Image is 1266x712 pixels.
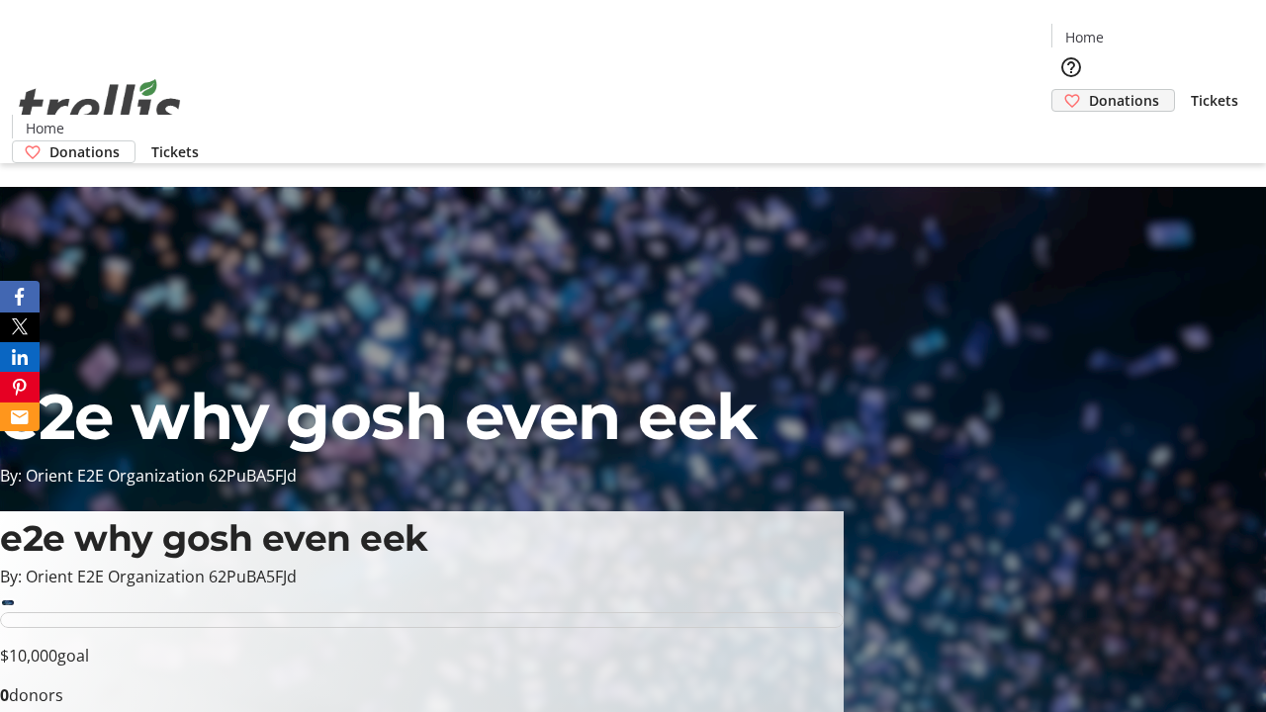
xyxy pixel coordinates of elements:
[1089,90,1159,111] span: Donations
[1051,112,1091,151] button: Cart
[1051,89,1175,112] a: Donations
[1065,27,1104,47] span: Home
[136,141,215,162] a: Tickets
[1052,27,1116,47] a: Home
[1175,90,1254,111] a: Tickets
[49,141,120,162] span: Donations
[151,141,199,162] span: Tickets
[1191,90,1238,111] span: Tickets
[13,118,76,138] a: Home
[1051,47,1091,87] button: Help
[12,57,188,156] img: Orient E2E Organization 62PuBA5FJd's Logo
[12,140,136,163] a: Donations
[26,118,64,138] span: Home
